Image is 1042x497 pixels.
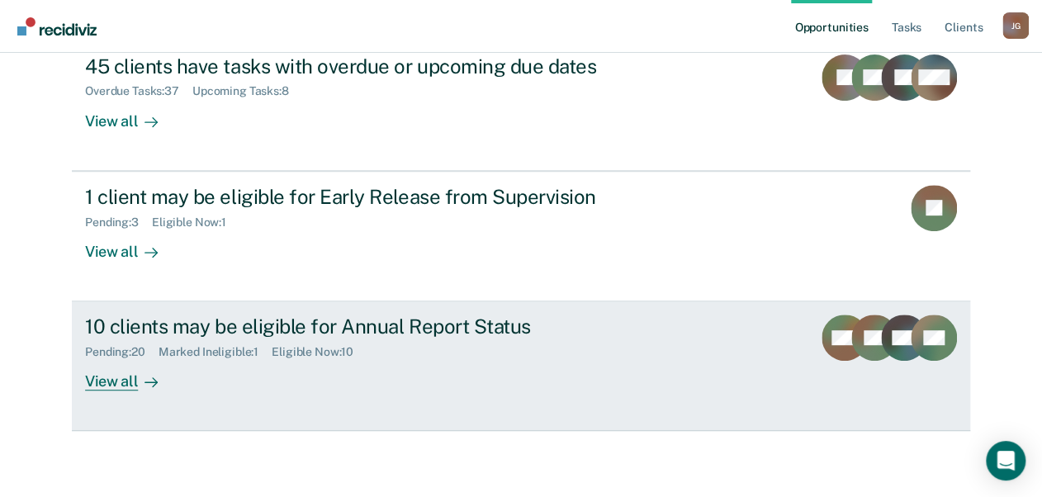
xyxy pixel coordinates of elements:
[72,171,970,301] a: 1 client may be eligible for Early Release from SupervisionPending:3Eligible Now:1View all
[272,345,367,359] div: Eligible Now : 10
[1002,12,1029,39] div: J G
[85,98,178,130] div: View all
[986,441,1025,480] div: Open Intercom Messenger
[85,54,665,78] div: 45 clients have tasks with overdue or upcoming due dates
[85,345,159,359] div: Pending : 20
[85,359,178,391] div: View all
[152,215,239,230] div: Eligible Now : 1
[85,215,152,230] div: Pending : 3
[1002,12,1029,39] button: Profile dropdown button
[192,84,302,98] div: Upcoming Tasks : 8
[72,41,970,171] a: 45 clients have tasks with overdue or upcoming due datesOverdue Tasks:37Upcoming Tasks:8View all
[72,301,970,431] a: 10 clients may be eligible for Annual Report StatusPending:20Marked Ineligible:1Eligible Now:10Vi...
[85,84,192,98] div: Overdue Tasks : 37
[85,229,178,261] div: View all
[85,315,665,338] div: 10 clients may be eligible for Annual Report Status
[85,185,665,209] div: 1 client may be eligible for Early Release from Supervision
[17,17,97,35] img: Recidiviz
[159,345,272,359] div: Marked Ineligible : 1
